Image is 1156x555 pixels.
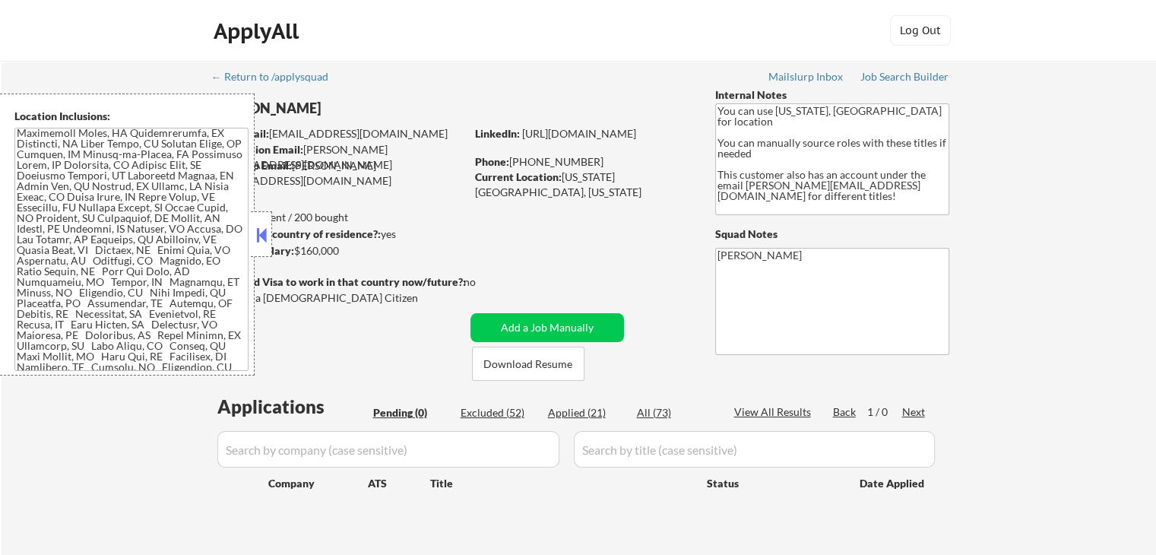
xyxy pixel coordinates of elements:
[368,476,430,491] div: ATS
[373,405,449,420] div: Pending (0)
[475,127,520,140] strong: LinkedIn:
[212,227,381,240] strong: Can work in country of residence?:
[574,431,935,468] input: Search by title (case sensitive)
[214,18,303,44] div: ApplyAll
[475,155,509,168] strong: Phone:
[470,313,624,342] button: Add a Job Manually
[214,126,465,141] div: [EMAIL_ADDRESS][DOMAIN_NAME]
[860,71,949,82] div: Job Search Builder
[430,476,692,491] div: Title
[902,404,926,420] div: Next
[472,347,584,381] button: Download Resume
[707,469,838,496] div: Status
[212,227,461,242] div: yes
[867,404,902,420] div: 1 / 0
[14,109,249,124] div: Location Inclusions:
[475,154,690,170] div: [PHONE_NUMBER]
[268,476,368,491] div: Company
[715,87,949,103] div: Internal Notes
[548,405,624,420] div: Applied (21)
[715,227,949,242] div: Squad Notes
[890,15,951,46] button: Log Out
[211,71,343,82] div: ← Return to /applysquad
[213,158,465,188] div: [PERSON_NAME][EMAIL_ADDRESS][DOMAIN_NAME]
[768,71,844,82] div: Mailslurp Inbox
[214,142,465,172] div: [PERSON_NAME][EMAIL_ADDRESS][DOMAIN_NAME]
[217,398,368,416] div: Applications
[860,71,949,86] a: Job Search Builder
[637,405,713,420] div: All (73)
[211,71,343,86] a: ← Return to /applysquad
[522,127,636,140] a: [URL][DOMAIN_NAME]
[213,99,525,118] div: [PERSON_NAME]
[475,170,562,183] strong: Current Location:
[860,476,926,491] div: Date Applied
[833,404,857,420] div: Back
[213,275,466,288] strong: Will need Visa to work in that country now/future?:
[217,431,559,468] input: Search by company (case sensitive)
[464,274,507,290] div: no
[475,170,690,199] div: [US_STATE][GEOGRAPHIC_DATA], [US_STATE]
[212,243,465,258] div: $160,000
[212,210,465,225] div: 21 sent / 200 bought
[734,404,816,420] div: View All Results
[213,290,470,306] div: Yes, I am a [DEMOGRAPHIC_DATA] Citizen
[461,405,537,420] div: Excluded (52)
[768,71,844,86] a: Mailslurp Inbox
